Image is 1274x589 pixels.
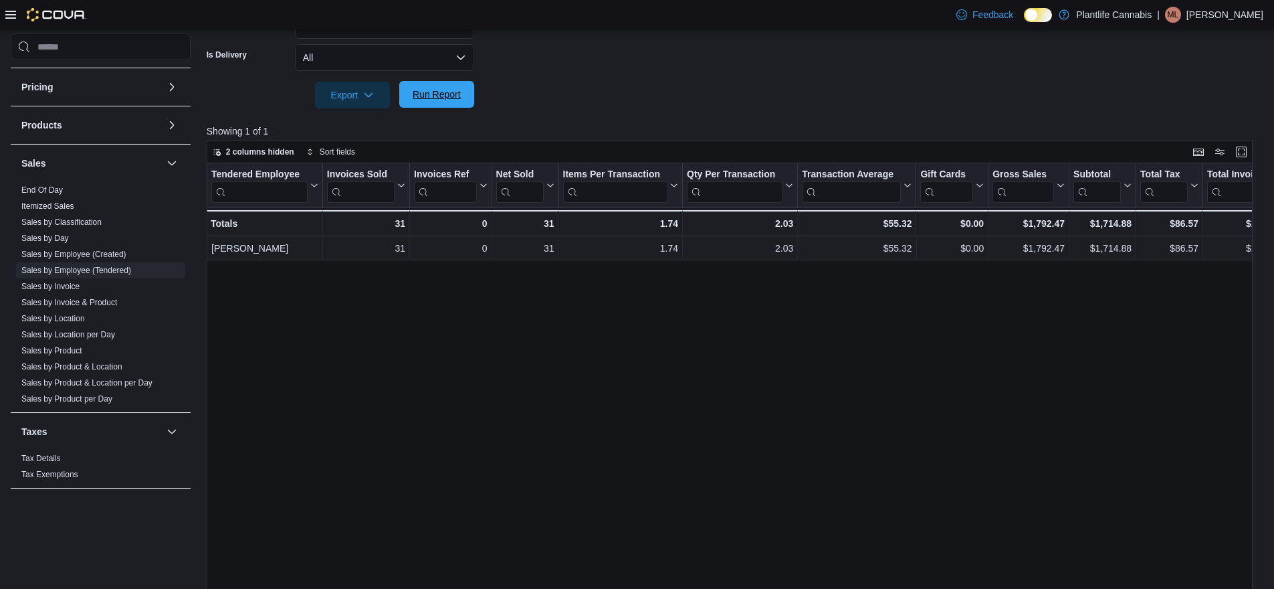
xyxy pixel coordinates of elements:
[21,157,161,170] button: Sales
[920,169,973,203] div: Gift Card Sales
[496,240,554,256] div: 31
[21,218,102,227] a: Sales by Classification
[496,216,554,232] div: 31
[1140,169,1188,203] div: Total Tax
[211,169,318,203] button: Tendered Employee
[802,169,901,203] div: Transaction Average
[1140,169,1198,203] button: Total Tax
[1073,240,1132,256] div: $1,714.88
[562,216,678,232] div: 1.74
[164,424,180,440] button: Taxes
[21,201,74,211] a: Itemized Sales
[562,169,667,181] div: Items Per Transaction
[320,147,355,157] span: Sort fields
[562,169,678,203] button: Items Per Transaction
[972,8,1013,21] span: Feedback
[21,329,115,340] span: Sales by Location per Day
[21,234,69,243] a: Sales by Day
[496,169,554,203] button: Net Sold
[21,250,126,259] a: Sales by Employee (Created)
[21,281,80,292] span: Sales by Invoice
[21,394,112,404] a: Sales by Product per Day
[414,169,487,203] button: Invoices Ref
[951,1,1019,28] a: Feedback
[21,314,85,323] a: Sales by Location
[414,169,476,203] div: Invoices Ref
[1233,144,1249,160] button: Enter fullscreen
[992,169,1065,203] button: Gross Sales
[802,169,912,203] button: Transaction Average
[21,394,112,404] span: Sales by Product per Day
[21,346,82,355] a: Sales by Product
[21,425,47,438] h3: Taxes
[21,282,80,291] a: Sales by Invoice
[687,216,793,232] div: 2.03
[1073,216,1132,232] div: $1,714.88
[1140,240,1198,256] div: $86.57
[21,453,61,464] span: Tax Details
[992,169,1054,181] div: Gross Sales
[1190,144,1206,160] button: Keyboard shortcuts
[802,169,901,181] div: Transaction Average
[164,117,180,133] button: Products
[21,361,122,372] span: Sales by Product & Location
[413,88,461,101] span: Run Report
[21,313,85,324] span: Sales by Location
[21,378,152,388] a: Sales by Product & Location per Day
[21,298,117,307] a: Sales by Invoice & Product
[207,50,247,60] label: Is Delivery
[1157,7,1160,23] p: |
[1186,7,1263,23] p: [PERSON_NAME]
[21,80,161,94] button: Pricing
[920,216,984,232] div: $0.00
[1073,169,1121,203] div: Subtotal
[21,266,131,275] a: Sales by Employee (Tendered)
[11,450,191,488] div: Taxes
[920,169,973,181] div: Gift Cards
[21,118,62,132] h3: Products
[164,155,180,171] button: Sales
[562,169,667,203] div: Items Per Transaction
[802,240,912,256] div: $55.32
[1165,7,1181,23] div: Mercedes Le Breton
[1076,7,1152,23] p: Plantlife Cannabis
[1140,169,1188,181] div: Total Tax
[687,169,782,181] div: Qty Per Transaction
[323,82,382,108] span: Export
[301,144,360,160] button: Sort fields
[211,216,318,232] div: Totals
[992,169,1054,203] div: Gross Sales
[21,470,78,479] a: Tax Exemptions
[1212,144,1228,160] button: Display options
[1073,169,1132,203] button: Subtotal
[1140,216,1198,232] div: $86.57
[211,240,318,256] div: [PERSON_NAME]
[21,425,161,438] button: Taxes
[21,469,78,480] span: Tax Exemptions
[1073,169,1121,181] div: Subtotal
[992,240,1065,256] div: $1,792.47
[327,169,395,181] div: Invoices Sold
[562,240,678,256] div: 1.74
[21,362,122,371] a: Sales by Product & Location
[21,345,82,356] span: Sales by Product
[687,240,793,256] div: 2.03
[21,185,63,195] a: End Of Day
[1024,22,1025,23] span: Dark Mode
[496,169,543,203] div: Net Sold
[802,216,912,232] div: $55.32
[687,169,782,203] div: Qty Per Transaction
[414,169,476,181] div: Invoices Ref
[414,240,487,256] div: 0
[327,169,395,203] div: Invoices Sold
[226,147,294,157] span: 2 columns hidden
[414,216,487,232] div: 0
[21,157,46,170] h3: Sales
[27,8,86,21] img: Cova
[920,169,984,203] button: Gift Cards
[315,82,390,108] button: Export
